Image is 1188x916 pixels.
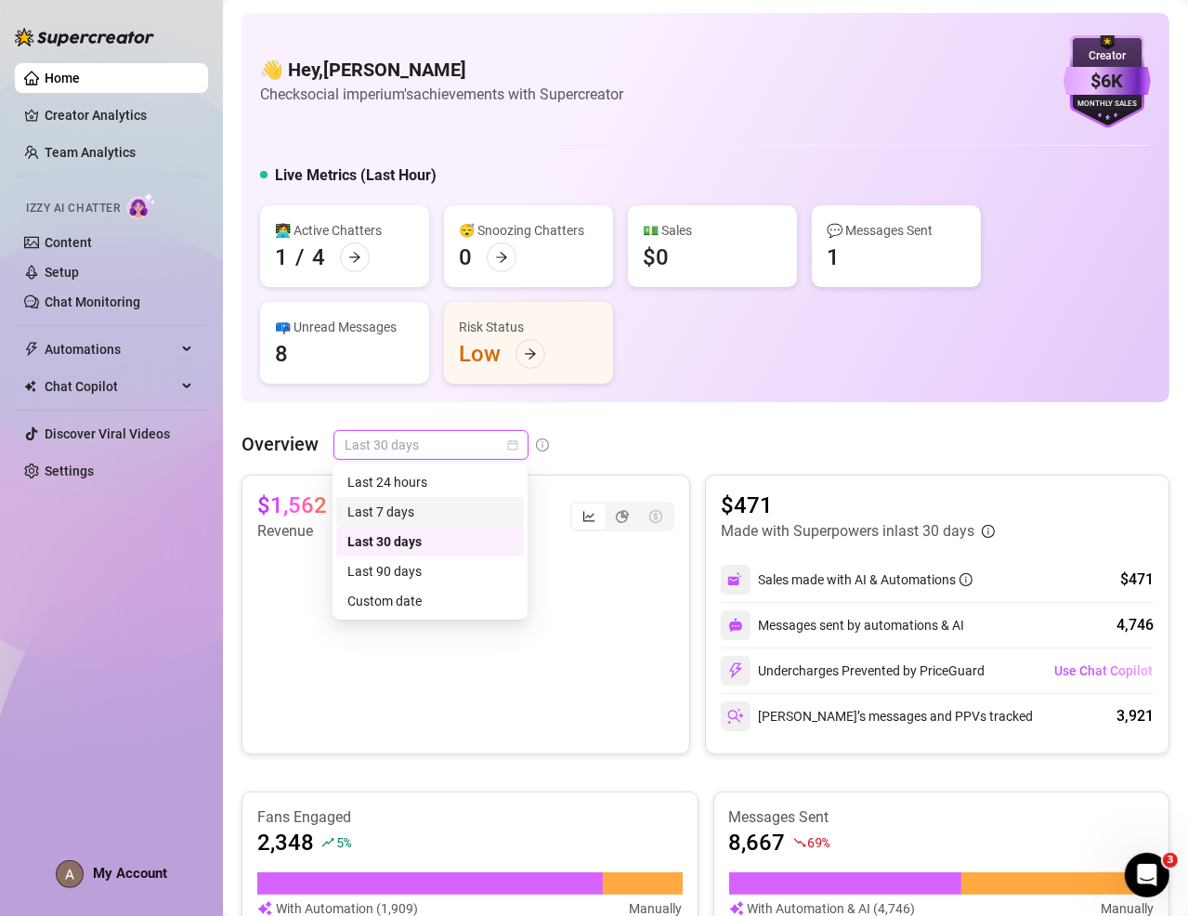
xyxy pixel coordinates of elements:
article: Fans Engaged [257,807,683,828]
div: Last 24 hours [336,467,524,497]
div: Monthly Sales [1064,98,1151,111]
span: calendar [507,439,518,451]
span: info-circle [960,573,973,586]
a: Chat Monitoring [45,294,140,309]
div: 0 [459,242,472,272]
div: $471 [1120,569,1154,591]
a: Team Analytics [45,145,136,160]
article: $471 [721,491,995,520]
div: Messages sent by automations & AI [721,610,964,640]
article: Made with Superpowers in last 30 days [721,520,974,543]
span: 3 [1163,853,1178,868]
article: 2,348 [257,828,314,857]
span: info-circle [536,438,549,451]
img: logo-BBDzfeDw.svg [15,28,154,46]
article: $1,562 [257,491,327,520]
div: Risk Status [459,317,598,337]
div: Custom date [347,591,513,611]
span: dollar-circle [649,510,662,523]
span: arrow-right [348,251,361,264]
article: Messages Sent [729,807,1155,828]
span: 5 % [336,833,350,851]
article: Overview [242,430,319,458]
div: Last 24 hours [347,472,513,492]
div: 8 [275,339,288,369]
span: Last 30 days [345,431,517,459]
div: Last 30 days [347,531,513,552]
div: Last 7 days [347,502,513,522]
img: AI Chatter [127,192,156,219]
h5: Live Metrics (Last Hour) [275,164,437,187]
div: Creator [1064,47,1151,65]
span: pie-chart [616,510,629,523]
span: thunderbolt [24,342,39,357]
img: Chat Copilot [24,380,36,393]
a: Setup [45,265,79,280]
div: 4 [312,242,325,272]
span: My Account [93,865,167,882]
span: info-circle [982,525,995,538]
span: arrow-right [524,347,537,360]
a: Discover Viral Videos [45,426,170,441]
img: svg%3e [727,708,744,725]
div: $0 [643,242,669,272]
article: 8,667 [729,828,786,857]
article: Revenue [257,520,371,543]
a: Content [45,235,92,250]
button: Use Chat Copilot [1053,656,1154,686]
div: segmented control [570,502,674,531]
span: Chat Copilot [45,372,176,401]
div: Undercharges Prevented by PriceGuard [721,656,985,686]
div: $6K [1064,67,1151,96]
div: 😴 Snoozing Chatters [459,220,598,241]
div: Last 90 days [347,561,513,582]
img: svg%3e [727,662,744,679]
img: svg%3e [728,618,743,633]
div: 1 [827,242,840,272]
div: 1 [275,242,288,272]
span: arrow-right [495,251,508,264]
iframe: Intercom live chat [1125,853,1169,897]
img: ACg8ocLJXDN6EQGP0k7_za_lIdQQo7PWwIST6Y031HMrHO40JHamMg=s96-c [57,861,83,887]
div: Sales made with AI & Automations [758,569,973,590]
div: 💬 Messages Sent [827,220,966,241]
span: rise [321,836,334,849]
div: 3,921 [1116,705,1154,727]
h4: 👋 Hey, [PERSON_NAME] [260,57,623,83]
article: Check social imperium's achievements with Supercreator [260,83,623,106]
div: Custom date [336,586,524,616]
span: Izzy AI Chatter [26,200,120,217]
div: Last 30 days [336,527,524,556]
div: Last 7 days [336,497,524,527]
span: Automations [45,334,176,364]
div: Last 90 days [336,556,524,586]
a: Home [45,71,80,85]
div: 💵 Sales [643,220,782,241]
img: purple-badge-B9DA21FR.svg [1064,35,1151,128]
a: Creator Analytics [45,100,193,130]
div: 4,746 [1116,614,1154,636]
div: 📪 Unread Messages [275,317,414,337]
div: 👩‍💻 Active Chatters [275,220,414,241]
img: svg%3e [727,571,744,588]
a: Settings [45,464,94,478]
span: line-chart [582,510,595,523]
span: Use Chat Copilot [1054,663,1153,678]
div: [PERSON_NAME]’s messages and PPVs tracked [721,701,1033,731]
span: 69 % [808,833,829,851]
span: fall [793,836,806,849]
